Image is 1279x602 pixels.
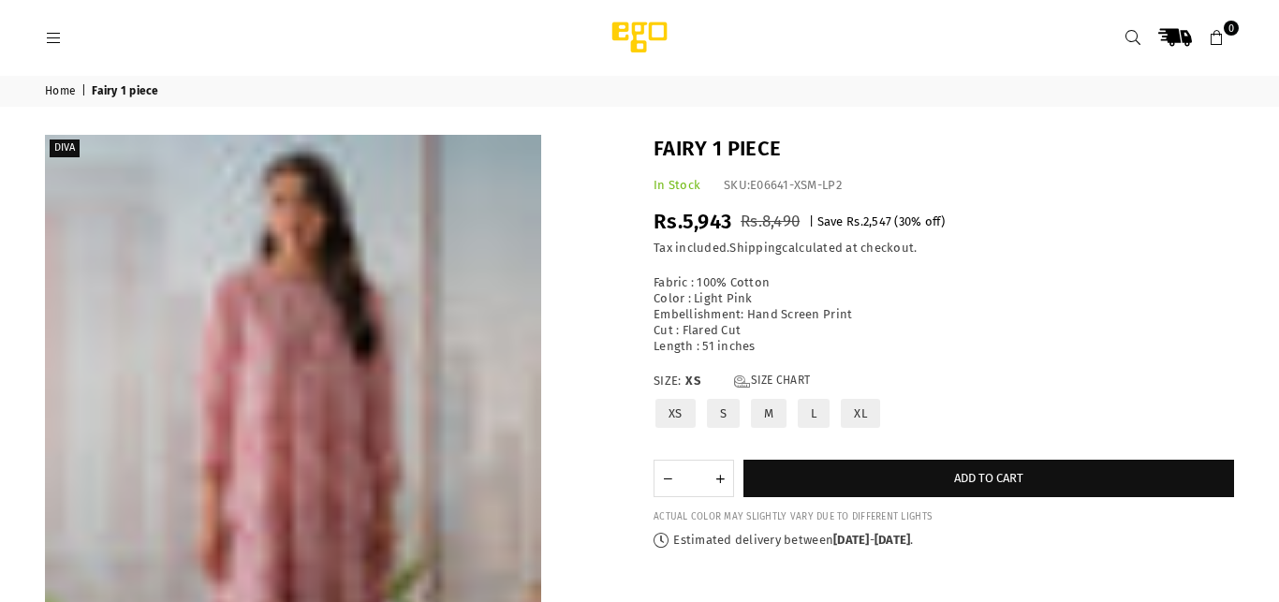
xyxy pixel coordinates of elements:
span: | [809,214,814,228]
a: Search [1116,21,1150,54]
span: Fairy 1 piece [92,84,161,99]
img: Ego [560,19,719,56]
span: Rs.2,547 [846,214,891,228]
span: | [81,84,89,99]
h1: Fairy 1 piece [654,135,1234,164]
a: Shipping [729,241,782,256]
span: E06641-XSM-LP2 [750,178,842,192]
label: S [705,397,742,430]
a: Size Chart [734,374,810,389]
time: [DATE] [833,533,870,547]
label: M [749,397,788,430]
span: 0 [1224,21,1239,36]
span: Rs.5,943 [654,209,731,234]
span: In Stock [654,178,700,192]
div: Tax included. calculated at checkout. [654,241,1234,257]
p: Estimated delivery between - . [654,533,1234,549]
span: Add to cart [954,471,1023,485]
time: [DATE] [875,533,911,547]
span: ( % off) [894,214,945,228]
nav: breadcrumbs [31,76,1248,107]
a: Menu [37,30,70,44]
div: SKU: [724,178,842,194]
label: XS [654,397,698,430]
label: Diva [50,139,80,157]
button: Add to cart [743,460,1234,497]
div: ACTUAL COLOR MAY SLIGHTLY VARY DUE TO DIFFERENT LIGHTS [654,511,1234,523]
quantity-input: Quantity [654,460,734,497]
span: Rs.8,490 [741,212,800,231]
a: Home [45,84,79,99]
div: Fabric : 100% Cotton Color : Light Pink Embellishment: Hand Screen Print Cut : Flared Cut Length ... [654,275,1234,354]
label: Size: [654,374,1234,389]
span: 30 [899,214,912,228]
span: Save [817,214,844,228]
label: L [796,397,831,430]
span: XS [685,374,723,389]
a: 0 [1200,21,1234,54]
label: XL [839,397,882,430]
